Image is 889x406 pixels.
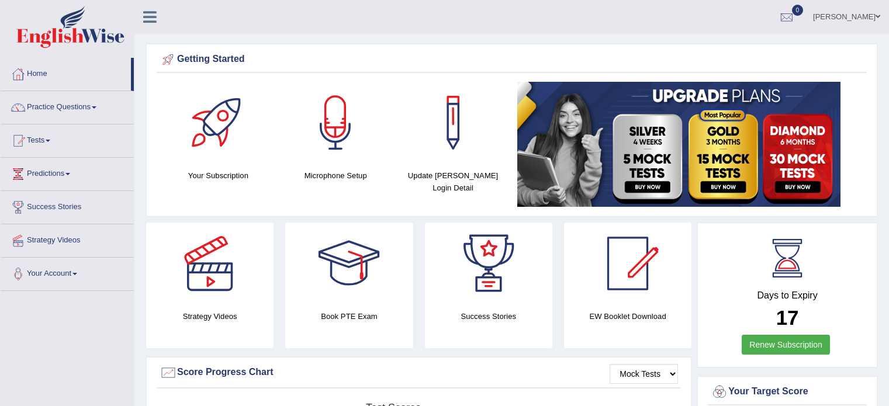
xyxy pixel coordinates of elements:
a: Your Account [1,258,134,287]
h4: Update [PERSON_NAME] Login Detail [400,169,506,194]
a: Renew Subscription [742,335,830,355]
b: 17 [776,306,799,329]
img: small5.jpg [517,82,840,207]
a: Predictions [1,158,134,187]
a: Success Stories [1,191,134,220]
h4: Days to Expiry [711,290,864,301]
div: Score Progress Chart [160,364,678,381]
h4: EW Booklet Download [564,310,691,322]
h4: Strategy Videos [146,310,274,322]
span: 0 [792,5,804,16]
a: Practice Questions [1,91,134,120]
h4: Success Stories [425,310,552,322]
h4: Microphone Setup [283,169,389,182]
a: Tests [1,124,134,154]
a: Home [1,58,131,87]
a: Strategy Videos [1,224,134,254]
div: Getting Started [160,51,864,68]
h4: Book PTE Exam [285,310,413,322]
div: Your Target Score [711,383,864,401]
h4: Your Subscription [165,169,271,182]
